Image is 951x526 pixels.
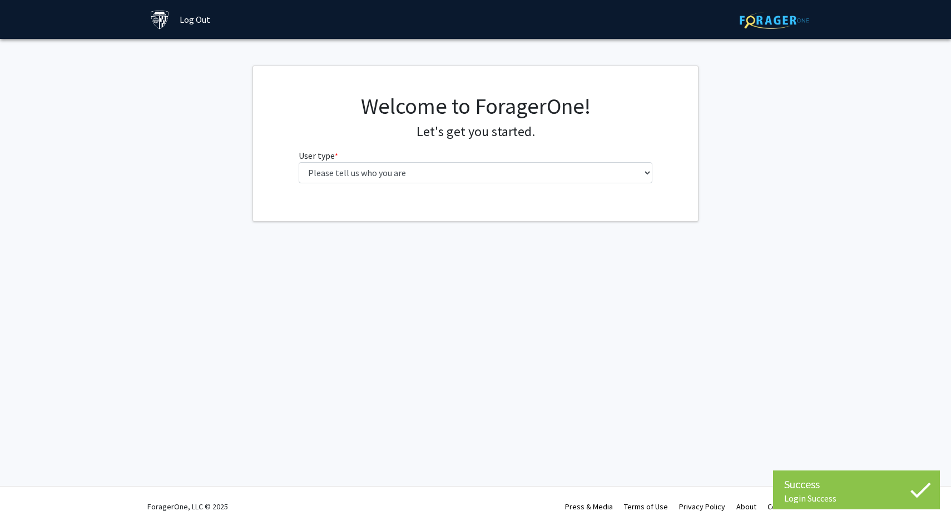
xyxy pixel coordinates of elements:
[624,502,668,512] a: Terms of Use
[150,10,170,29] img: Johns Hopkins University Logo
[784,493,929,504] div: Login Success
[299,93,653,119] h1: Welcome to ForagerOne!
[767,502,804,512] a: Contact Us
[565,502,613,512] a: Press & Media
[740,12,809,29] img: ForagerOne Logo
[147,487,228,526] div: ForagerOne, LLC © 2025
[784,476,929,493] div: Success
[299,124,653,140] h4: Let's get you started.
[679,502,725,512] a: Privacy Policy
[736,502,756,512] a: About
[299,149,338,162] label: User type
